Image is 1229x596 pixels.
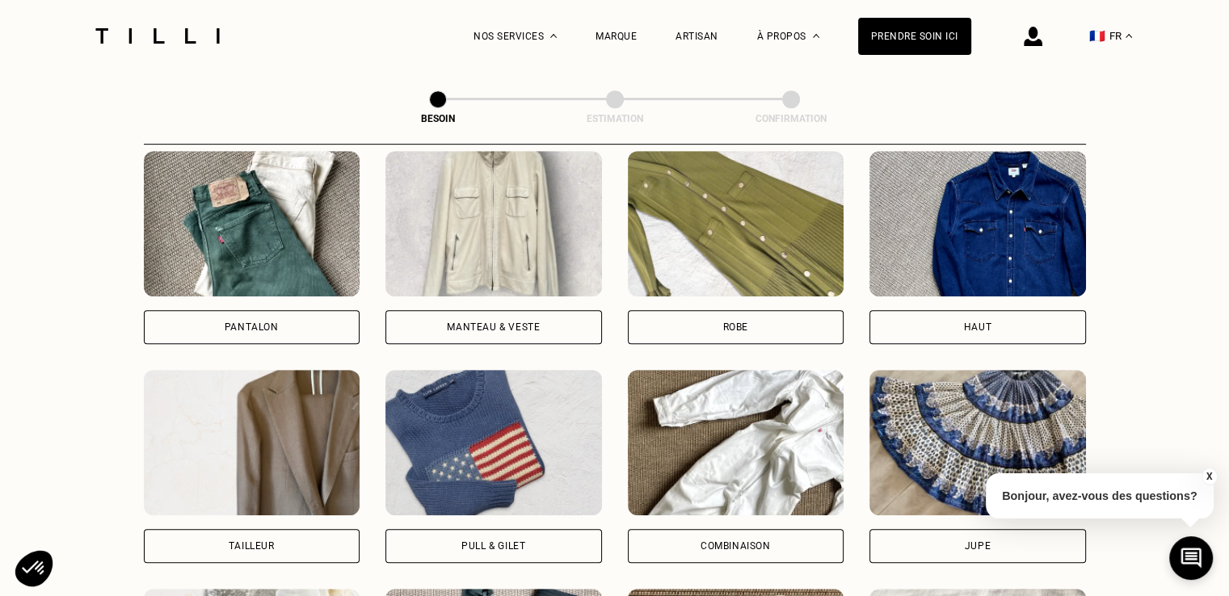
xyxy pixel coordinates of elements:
img: Menu déroulant [550,34,557,38]
img: Tilli retouche votre Manteau & Veste [385,151,602,296]
a: Artisan [676,31,718,42]
img: Tilli retouche votre Combinaison [628,370,844,515]
p: Bonjour, avez-vous des questions? [986,473,1214,518]
div: Manteau & Veste [447,322,540,332]
img: Tilli retouche votre Jupe [869,370,1086,515]
img: Tilli retouche votre Haut [869,151,1086,296]
div: Robe [723,322,748,332]
button: X [1201,468,1217,485]
a: Marque [596,31,637,42]
div: Tailleur [229,541,275,551]
div: Haut [964,322,991,332]
div: Besoin [357,113,519,124]
div: Confirmation [710,113,872,124]
img: Tilli retouche votre Pull & gilet [385,370,602,515]
div: Pantalon [225,322,279,332]
img: Tilli retouche votre Robe [628,151,844,296]
div: Combinaison [701,541,771,551]
div: Estimation [534,113,696,124]
img: menu déroulant [1126,34,1132,38]
img: Tilli retouche votre Pantalon [144,151,360,296]
img: icône connexion [1024,27,1042,46]
img: Tilli retouche votre Tailleur [144,370,360,515]
a: Prendre soin ici [858,18,971,55]
span: 🇫🇷 [1089,28,1105,44]
div: Jupe [965,541,991,551]
img: Menu déroulant à propos [813,34,819,38]
img: Logo du service de couturière Tilli [90,28,225,44]
div: Pull & gilet [461,541,525,551]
